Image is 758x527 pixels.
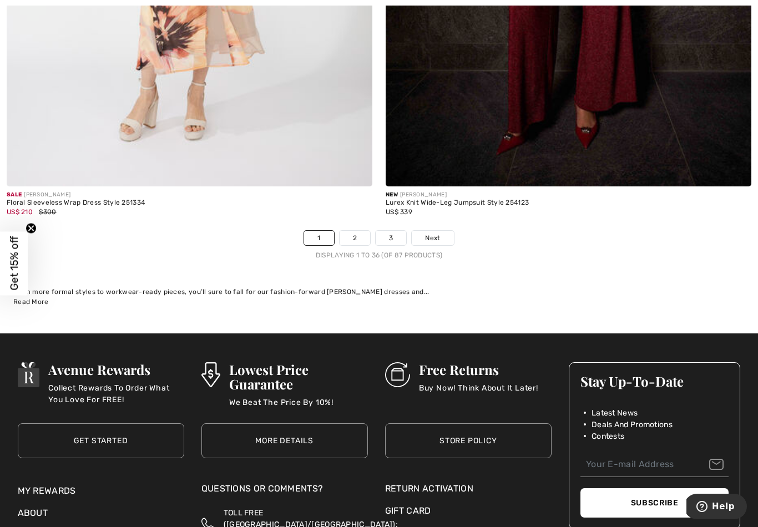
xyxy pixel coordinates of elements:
a: Next [412,231,453,245]
div: From more formal styles to workwear-ready pieces, you’ll sure to fall for our fashion-forward [PE... [13,287,745,297]
a: 2 [340,231,370,245]
a: More Details [201,423,368,458]
span: Read More [13,298,49,306]
button: Subscribe [580,488,729,518]
h3: Avenue Rewards [48,362,184,377]
span: New [386,191,398,198]
button: Close teaser [26,223,37,234]
a: Gift Card [385,504,552,518]
p: We Beat The Price By 10%! [229,397,368,419]
div: Floral Sleeveless Wrap Dress Style 251334 [7,199,145,207]
img: Lowest Price Guarantee [201,362,220,387]
span: Get 15% off [8,236,21,291]
div: Lurex Knit Wide-Leg Jumpsuit Style 254123 [386,199,529,207]
div: [PERSON_NAME] [386,191,529,199]
span: $300 [39,208,56,216]
a: My Rewards [18,485,76,496]
img: Free Returns [385,362,410,387]
a: Store Policy [385,423,552,458]
a: 1 [304,231,333,245]
img: Avenue Rewards [18,362,40,387]
h3: Lowest Price Guarantee [229,362,368,391]
iframe: Opens a widget where you can find more information [686,494,747,521]
span: US$ 210 [7,208,33,216]
span: Latest News [592,407,638,419]
div: About [18,506,184,525]
a: Return Activation [385,482,552,495]
span: Next [425,233,440,243]
span: Contests [592,430,624,442]
span: Sale [7,191,22,198]
a: 3 [376,231,406,245]
span: US$ 339 [386,208,412,216]
a: Get Started [18,423,184,458]
p: Buy Now! Think About It Later! [419,382,538,404]
h3: Free Returns [419,362,538,377]
h3: Stay Up-To-Date [580,374,729,388]
div: Questions or Comments? [201,482,368,501]
input: Your E-mail Address [580,452,729,477]
div: [PERSON_NAME] [7,191,145,199]
p: Collect Rewards To Order What You Love For FREE! [48,382,184,404]
span: Deals And Promotions [592,419,673,430]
